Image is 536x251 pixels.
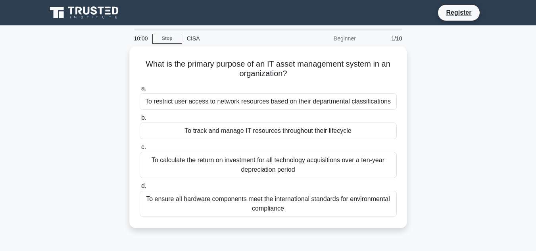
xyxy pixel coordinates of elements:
[129,31,152,46] div: 10:00
[152,34,182,44] a: Stop
[441,8,476,17] a: Register
[140,93,397,110] div: To restrict user access to network resources based on their departmental classifications
[140,123,397,139] div: To track and manage IT resources throughout their lifecycle
[141,114,146,121] span: b.
[140,152,397,178] div: To calculate the return on investment for all technology acquisitions over a ten-year depreciatio...
[361,31,407,46] div: 1/10
[182,31,291,46] div: CISA
[140,191,397,217] div: To ensure all hardware components meet the international standards for environmental compliance
[139,59,398,79] h5: What is the primary purpose of an IT asset management system in an organization?
[141,182,146,189] span: d.
[141,144,146,150] span: c.
[291,31,361,46] div: Beginner
[141,85,146,92] span: a.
